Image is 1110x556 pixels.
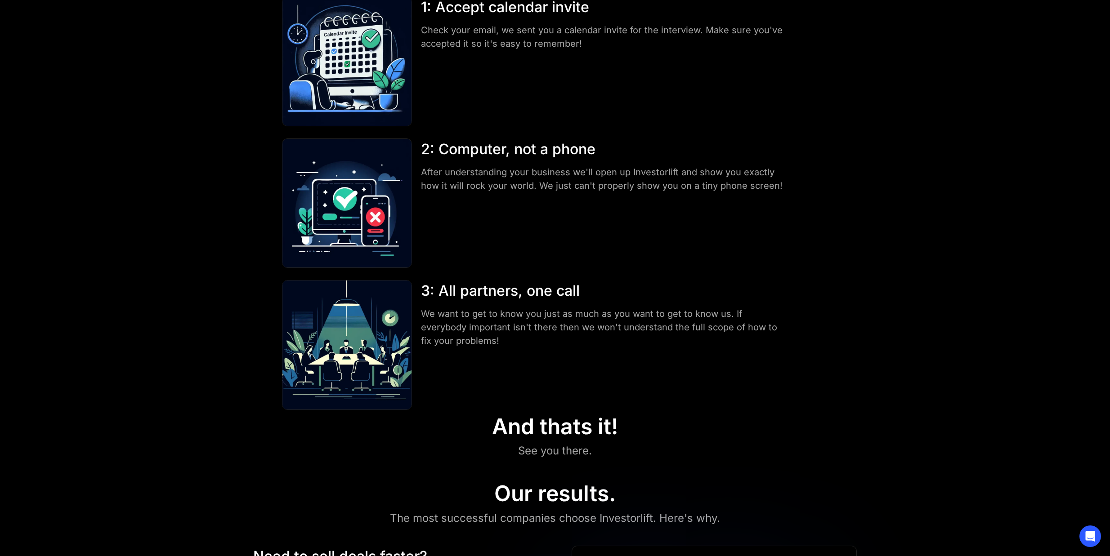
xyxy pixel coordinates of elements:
[421,138,788,160] div: 2: Computer, not a phone
[1079,525,1101,547] div: Open Intercom Messenger
[421,23,788,50] div: Check your email, we sent you a calendar invite for the interview. Make sure you've accepted it s...
[494,480,616,507] div: Our results.
[421,307,788,347] div: We want to get to know you just as much as you want to get to know us. If everybody important isn...
[518,443,592,459] div: See you there.
[390,510,720,526] div: The most successful companies choose Investorlift. Here's why.
[492,414,618,440] div: And thats it!
[421,165,788,192] div: After understanding your business we'll open up Investorlift and show you exactly how it will roc...
[421,280,788,302] div: 3: All partners, one call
